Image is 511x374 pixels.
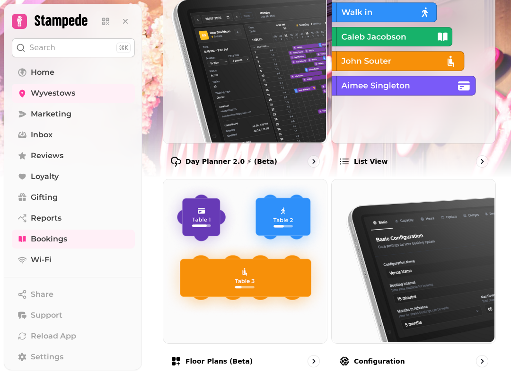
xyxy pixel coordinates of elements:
[354,356,405,366] p: Configuration
[31,254,52,266] span: Wi-Fi
[31,88,75,99] span: Wyvestows
[309,356,318,366] svg: go to
[12,105,135,124] a: Marketing
[331,178,494,342] img: Configuration
[29,42,55,53] p: Search
[12,146,135,165] a: Reviews
[12,306,135,325] button: Support
[31,330,76,342] span: Reload App
[12,285,135,304] button: Share
[12,250,135,269] a: Wi-Fi
[12,63,135,82] a: Home
[12,125,135,144] a: Inbox
[185,157,277,166] p: Day Planner 2.0 ⚡ (Beta)
[31,289,53,300] span: Share
[12,230,135,249] a: Bookings
[31,129,53,141] span: Inbox
[12,167,135,186] a: Loyalty
[31,108,71,120] span: Marketing
[31,192,58,203] span: Gifting
[477,157,487,166] svg: go to
[354,157,388,166] p: List view
[31,213,62,224] span: Reports
[31,171,59,182] span: Loyalty
[12,38,135,57] button: Search⌘K
[12,84,135,103] a: Wyvestows
[116,43,131,53] div: ⌘K
[31,150,63,161] span: Reviews
[12,188,135,207] a: Gifting
[12,209,135,228] a: Reports
[31,67,54,78] span: Home
[31,310,62,321] span: Support
[12,347,135,366] a: Settings
[31,351,63,363] span: Settings
[162,178,326,342] img: Floor Plans (beta)
[31,233,67,245] span: Bookings
[477,356,487,366] svg: go to
[309,157,318,166] svg: go to
[185,356,253,366] p: Floor Plans (beta)
[12,327,135,346] button: Reload App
